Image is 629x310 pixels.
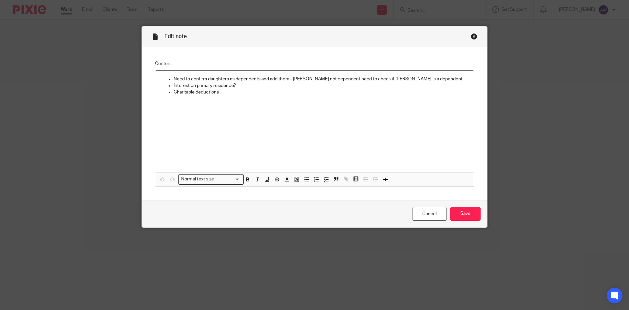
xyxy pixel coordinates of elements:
[216,176,240,183] input: Search for option
[471,33,477,40] div: Close this dialog window
[174,82,468,89] p: Interest on primary residence?
[155,60,474,67] label: Content
[164,34,187,39] span: Edit note
[174,89,468,95] p: Charitable deductions
[412,207,447,221] a: Cancel
[450,207,481,221] input: Save
[174,76,468,82] p: Need to confirm daughters as dependents and add them - [PERSON_NAME] not dependent need to check ...
[180,176,216,183] span: Normal text size
[178,174,244,184] div: Search for option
